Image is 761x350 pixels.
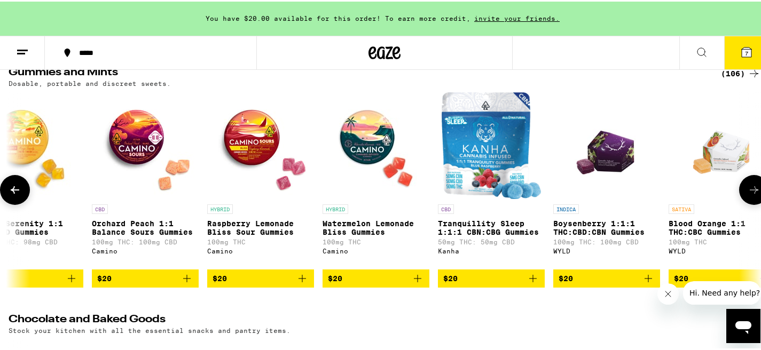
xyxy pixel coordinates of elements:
span: invite your friends. [470,13,563,20]
p: Watermelon Lemonade Bliss Gummies [323,218,429,235]
button: Add to bag [323,268,429,286]
p: Dosable, portable and discreet sweets. [9,78,171,85]
span: $20 [213,273,227,281]
a: Open page for Raspberry Lemonade Bliss Sour Gummies from Camino [207,91,314,268]
button: Add to bag [207,268,314,286]
a: Open page for Tranquillity Sleep 1:1:1 CBN:CBG Gummies from Kanha [438,91,545,268]
p: HYBRID [207,203,233,212]
span: $20 [97,273,112,281]
img: Kanha - Tranquillity Sleep 1:1:1 CBN:CBG Gummies [442,91,542,197]
p: Stock your kitchen with all the essential snacks and pantry items. [9,325,291,332]
span: You have $20.00 available for this order! To earn more credit, [206,13,470,20]
img: Camino - Watermelon Lemonade Bliss Gummies [323,91,429,197]
p: Tranquillity Sleep 1:1:1 CBN:CBG Gummies [438,218,545,235]
button: Add to bag [438,268,545,286]
iframe: Close message [657,282,679,303]
h2: Chocolate and Baked Goods [9,313,708,325]
span: 7 [745,49,748,55]
a: (25) [726,313,760,325]
img: Camino - Raspberry Lemonade Bliss Sour Gummies [207,91,314,197]
p: HYBRID [323,203,348,212]
p: 100mg THC [207,237,314,244]
a: Open page for Orchard Peach 1:1 Balance Sours Gummies from Camino [92,91,199,268]
a: Open page for Boysenberry 1:1:1 THC:CBD:CBN Gummies from WYLD [553,91,660,268]
p: 100mg THC [323,237,429,244]
p: INDICA [553,203,579,212]
button: Add to bag [553,268,660,286]
a: Open page for Watermelon Lemonade Bliss Gummies from Camino [323,91,429,268]
p: Orchard Peach 1:1 Balance Sours Gummies [92,218,199,235]
p: CBD [438,203,454,212]
img: WYLD - Blood Orange 1:1 THC:CBC Gummies [684,91,760,197]
span: $20 [559,273,573,281]
p: Boysenberry 1:1:1 THC:CBD:CBN Gummies [553,218,660,235]
div: Kanha [438,246,545,253]
button: Add to bag [92,268,199,286]
span: $20 [674,273,688,281]
img: WYLD - Boysenberry 1:1:1 THC:CBD:CBN Gummies [569,91,645,197]
div: Camino [323,246,429,253]
p: 50mg THC: 50mg CBD [438,237,545,244]
p: SATIVA [669,203,694,212]
p: Raspberry Lemonade Bliss Sour Gummies [207,218,314,235]
iframe: Message from company [683,280,760,303]
iframe: Button to launch messaging window [726,307,760,341]
p: 100mg THC: 100mg CBD [92,237,199,244]
div: WYLD [553,246,660,253]
a: (106) [721,66,760,78]
p: 100mg THC: 100mg CBD [553,237,660,244]
span: $20 [328,273,342,281]
img: Camino - Orchard Peach 1:1 Balance Sours Gummies [92,91,199,197]
div: Camino [207,246,314,253]
h2: Gummies and Mints [9,66,708,78]
p: CBD [92,203,108,212]
div: Camino [92,246,199,253]
span: $20 [443,273,458,281]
